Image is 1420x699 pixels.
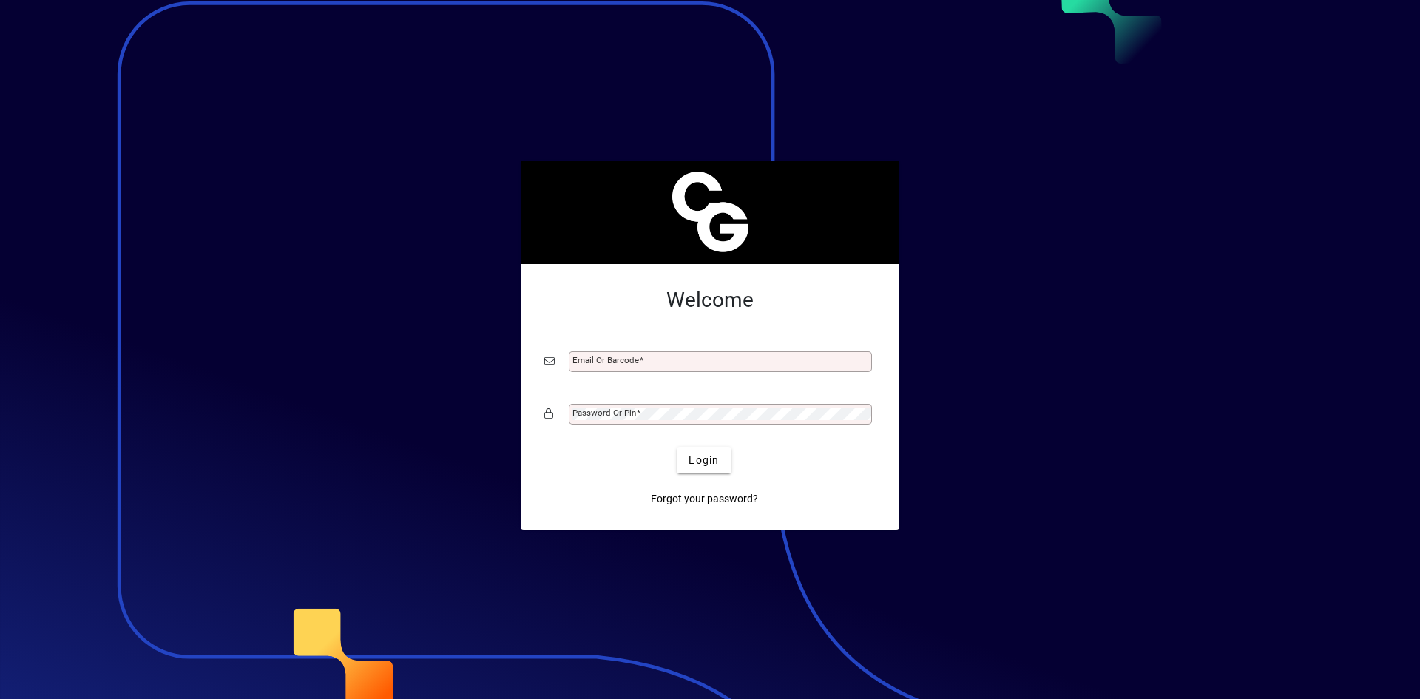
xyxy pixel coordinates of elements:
mat-label: Email or Barcode [572,355,639,365]
span: Login [689,453,719,468]
a: Forgot your password? [645,485,764,512]
h2: Welcome [544,288,876,313]
span: Forgot your password? [651,491,758,507]
button: Login [677,447,731,473]
mat-label: Password or Pin [572,408,636,418]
